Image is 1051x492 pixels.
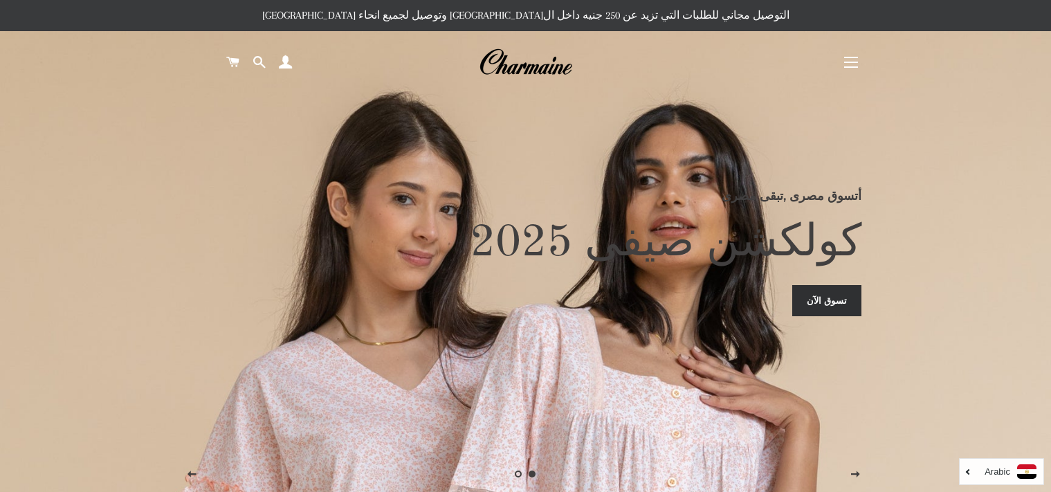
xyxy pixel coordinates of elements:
button: الصفحه التالية [838,457,872,492]
i: Arabic [985,467,1010,476]
a: تسوق الآن [792,285,861,316]
a: Arabic [967,464,1036,479]
h2: كولكشن صيفى 2025 [190,216,861,271]
img: Charmaine Egypt [479,47,572,78]
a: الصفحه 1current [526,467,540,481]
p: أتسوق مصرى ,تبقى مصرى [190,186,861,206]
a: تحميل الصور 2 [512,467,526,481]
button: الصفحه السابقة [174,457,209,492]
